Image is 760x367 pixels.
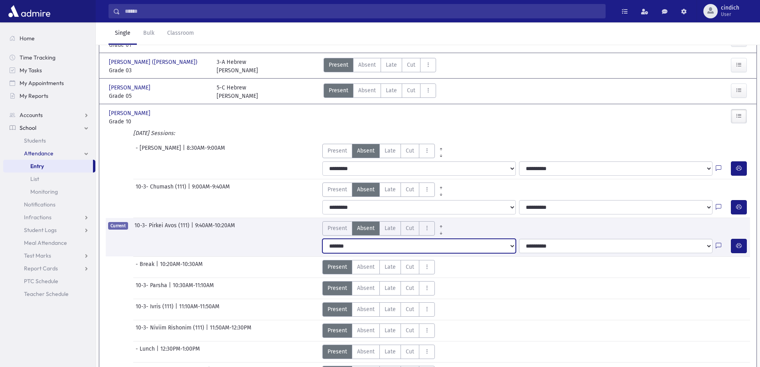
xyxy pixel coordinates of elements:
[386,61,397,69] span: Late
[3,236,95,249] a: Meal Attendance
[385,147,396,155] span: Late
[192,183,230,197] span: 9:00AM-9:40AM
[358,61,376,69] span: Absent
[161,22,200,45] a: Classroom
[160,345,200,359] span: 12:30PM-1:00PM
[191,221,195,236] span: |
[24,137,46,144] span: Students
[386,86,397,95] span: Late
[3,64,95,77] a: My Tasks
[406,284,414,292] span: Cut
[109,83,152,92] span: [PERSON_NAME]
[406,185,414,194] span: Cut
[3,275,95,288] a: PTC Schedule
[3,262,95,275] a: Report Cards
[20,35,35,42] span: Home
[179,302,219,317] span: 11:10AM-11:50AM
[30,188,58,195] span: Monitoring
[160,260,203,274] span: 10:20AM-10:30AM
[328,185,347,194] span: Present
[195,221,235,236] span: 9:40AM-10:20AM
[24,150,53,157] span: Attendance
[385,185,396,194] span: Late
[3,160,93,173] a: Entry
[30,175,39,183] span: List
[357,147,375,155] span: Absent
[406,326,414,335] span: Cut
[175,302,179,317] span: |
[3,51,95,64] a: Time Tracking
[385,284,396,292] span: Late
[328,326,347,335] span: Present
[206,323,210,338] span: |
[322,323,435,338] div: AttTypes
[324,58,436,75] div: AttTypes
[322,281,435,296] div: AttTypes
[183,144,187,158] span: |
[20,92,48,99] span: My Reports
[3,77,95,89] a: My Appointments
[3,198,95,211] a: Notifications
[322,302,435,317] div: AttTypes
[328,263,347,271] span: Present
[136,183,188,197] span: 10-3- Chumash (111)
[322,183,447,197] div: AttTypes
[20,54,55,61] span: Time Tracking
[3,89,95,102] a: My Reports
[136,281,169,296] span: 10-3- Parsha
[328,347,347,356] span: Present
[407,86,415,95] span: Cut
[24,278,58,285] span: PTC Schedule
[24,226,57,234] span: Student Logs
[136,260,156,274] span: - Break
[109,22,137,45] a: Single
[20,124,36,131] span: School
[358,86,376,95] span: Absent
[108,222,128,230] span: Current
[406,263,414,271] span: Cut
[357,263,375,271] span: Absent
[109,117,209,126] span: Grade 10
[435,150,447,157] a: All Later
[120,4,605,18] input: Search
[406,147,414,155] span: Cut
[3,134,95,147] a: Students
[24,214,51,221] span: Infractions
[357,347,375,356] span: Absent
[322,260,435,274] div: AttTypes
[3,224,95,236] a: Student Logs
[406,347,414,356] span: Cut
[188,183,192,197] span: |
[24,239,67,246] span: Meal Attendance
[721,5,739,11] span: cindich
[322,345,435,359] div: AttTypes
[3,173,95,185] a: List
[24,290,69,298] span: Teacher Schedule
[137,22,161,45] a: Bulk
[217,58,258,75] div: 3-A Hebrew [PERSON_NAME]
[210,323,251,338] span: 11:50AM-12:30PM
[357,326,375,335] span: Absent
[109,58,199,66] span: [PERSON_NAME] ([PERSON_NAME])
[173,281,214,296] span: 10:30AM-11:10AM
[6,3,52,19] img: AdmirePro
[169,281,173,296] span: |
[357,305,375,313] span: Absent
[328,305,347,313] span: Present
[407,61,415,69] span: Cut
[30,163,44,170] span: Entry
[328,224,347,232] span: Present
[328,284,347,292] span: Present
[136,323,206,338] span: 10-3- Niviim Rishonim (111)
[20,79,64,87] span: My Appointments
[3,32,95,45] a: Home
[385,224,396,232] span: Late
[156,345,160,359] span: |
[20,67,42,74] span: My Tasks
[385,326,396,335] span: Late
[385,347,396,356] span: Late
[109,66,209,75] span: Grade 03
[24,252,51,259] span: Test Marks
[406,305,414,313] span: Cut
[109,92,209,100] span: Grade 05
